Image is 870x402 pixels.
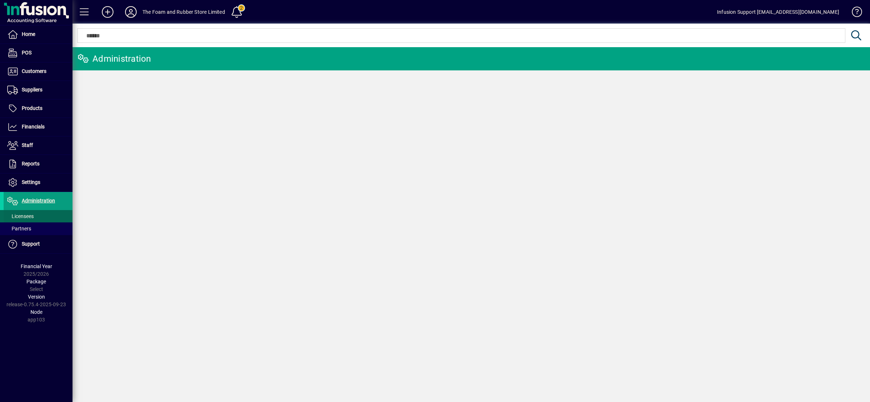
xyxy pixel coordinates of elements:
[4,44,72,62] a: POS
[22,87,42,93] span: Suppliers
[4,136,72,155] a: Staff
[4,173,72,192] a: Settings
[4,222,72,235] a: Partners
[4,62,72,81] a: Customers
[21,263,52,269] span: Financial Year
[7,213,34,219] span: Licensees
[22,241,40,247] span: Support
[717,6,839,18] div: Infusion Support [EMAIL_ADDRESS][DOMAIN_NAME]
[4,118,72,136] a: Financials
[4,81,72,99] a: Suppliers
[22,161,40,167] span: Reports
[26,279,46,284] span: Package
[30,309,42,315] span: Node
[22,68,46,74] span: Customers
[22,179,40,185] span: Settings
[96,5,119,19] button: Add
[22,142,33,148] span: Staff
[4,210,72,222] a: Licensees
[7,226,31,231] span: Partners
[22,105,42,111] span: Products
[4,235,72,253] a: Support
[78,53,151,65] div: Administration
[4,99,72,118] a: Products
[22,31,35,37] span: Home
[119,5,142,19] button: Profile
[22,50,32,56] span: POS
[4,25,72,44] a: Home
[22,198,55,204] span: Administration
[846,1,861,25] a: Knowledge Base
[4,155,72,173] a: Reports
[28,294,45,300] span: Version
[22,124,45,130] span: Financials
[142,6,225,18] div: The Foam and Rubber Store Limited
